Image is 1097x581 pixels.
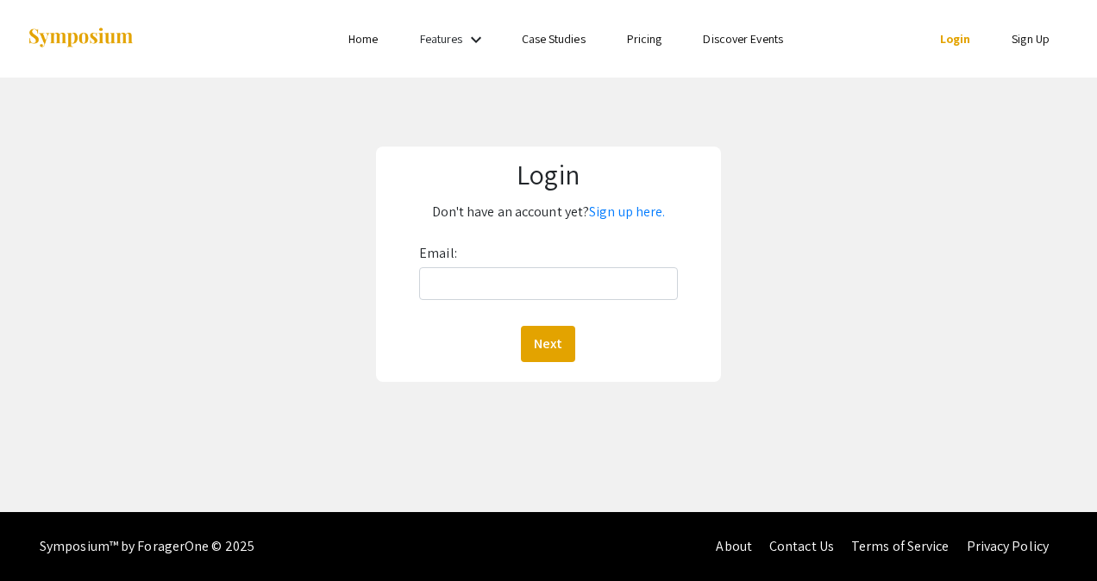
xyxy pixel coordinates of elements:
p: Don't have an account yet? [387,198,711,226]
button: Next [521,326,575,362]
h1: Login [387,158,711,191]
a: Sign Up [1012,31,1050,47]
a: Sign up here. [589,203,665,221]
a: Pricing [627,31,662,47]
a: Home [348,31,378,47]
div: Symposium™ by ForagerOne © 2025 [40,512,254,581]
a: About [716,537,752,555]
a: Terms of Service [851,537,950,555]
a: Privacy Policy [967,537,1049,555]
a: Contact Us [769,537,834,555]
a: Login [940,31,971,47]
img: Symposium by ForagerOne [27,27,135,50]
a: Case Studies [522,31,586,47]
label: Email: [419,240,457,267]
mat-icon: Expand Features list [466,29,486,50]
a: Features [420,31,463,47]
a: Discover Events [703,31,783,47]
